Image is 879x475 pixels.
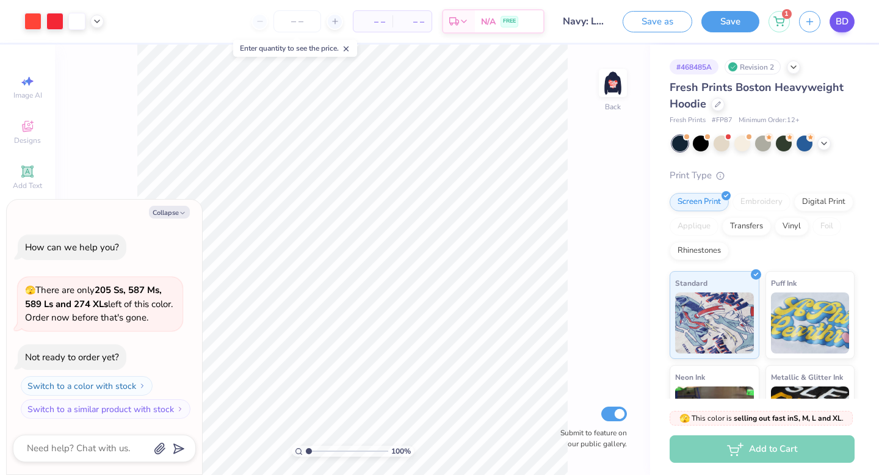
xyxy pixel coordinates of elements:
img: Standard [675,292,754,354]
span: Designs [14,136,41,145]
div: Foil [812,217,841,236]
div: Not ready to order yet? [25,351,119,363]
span: – – [361,15,385,28]
button: Switch to a similar product with stock [21,399,190,419]
span: Metallic & Glitter Ink [771,371,843,383]
div: Screen Print [670,193,729,211]
span: 1 [782,9,792,19]
div: Enter quantity to see the price. [233,40,357,57]
button: Switch to a color with stock [21,376,153,396]
span: FREE [503,17,516,26]
div: Applique [670,217,718,236]
img: Neon Ink [675,386,754,448]
label: Submit to feature on our public gallery. [554,427,627,449]
span: Standard [675,277,707,289]
div: Back [605,101,621,112]
img: Puff Ink [771,292,850,354]
div: # 468485A [670,59,718,74]
span: This color is . [679,413,844,424]
div: Print Type [670,169,855,183]
span: Add Text [13,181,42,190]
input: – – [273,10,321,32]
span: – – [400,15,424,28]
span: Neon Ink [675,371,705,383]
img: Switch to a color with stock [139,382,146,390]
div: Vinyl [775,217,809,236]
img: Switch to a similar product with stock [176,405,184,413]
span: There are only left of this color. Order now before that's gone. [25,284,173,324]
span: BD [836,15,848,29]
button: Collapse [149,206,190,219]
strong: selling out fast in S, M, L and XL [734,413,842,423]
input: Untitled Design [554,9,613,34]
strong: 205 Ss, 587 Ms, 589 Ls and 274 XLs [25,284,162,310]
div: Embroidery [733,193,790,211]
span: # FP87 [712,115,733,126]
img: Back [601,71,625,95]
span: Puff Ink [771,277,797,289]
span: Image AI [13,90,42,100]
div: Revision 2 [725,59,781,74]
span: 🫣 [25,285,35,296]
span: N/A [481,15,496,28]
span: 🫣 [679,413,690,424]
div: Rhinestones [670,242,729,260]
span: Fresh Prints [670,115,706,126]
div: How can we help you? [25,241,119,253]
div: Digital Print [794,193,853,211]
button: Save [701,11,759,32]
img: Metallic & Glitter Ink [771,386,850,448]
div: Transfers [722,217,771,236]
a: BD [830,11,855,32]
span: Minimum Order: 12 + [739,115,800,126]
span: Fresh Prints Boston Heavyweight Hoodie [670,80,844,111]
span: 100 % [391,446,411,457]
button: Save as [623,11,692,32]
